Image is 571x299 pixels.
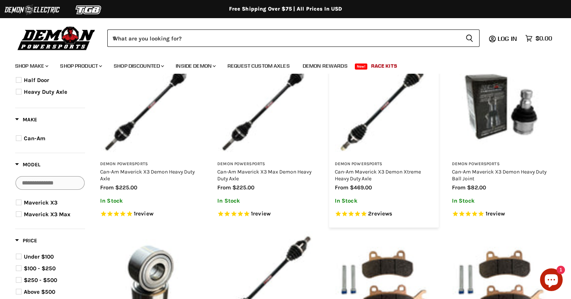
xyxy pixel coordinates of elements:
[521,33,556,44] a: $0.00
[350,184,372,191] span: $469.00
[335,169,421,181] a: Can-Am Maverick X3 Demon Xtreme Heavy Duty Axle
[15,237,37,244] span: Price
[335,184,348,191] span: from
[217,184,231,191] span: from
[335,161,433,167] h3: Demon Powersports
[24,211,70,218] span: Maverick X3 Max
[100,198,198,204] p: In Stock
[452,161,550,167] h3: Demon Powersports
[217,210,316,218] span: Rated 5.0 out of 5 stars 1 reviews
[107,29,460,47] input: When autocomplete results are available use up and down arrows to review and enter to select
[487,210,505,217] span: review
[60,3,117,17] img: TGB Logo 2
[54,58,107,74] a: Shop Product
[335,198,433,204] p: In Stock
[24,253,54,260] span: Under $100
[15,25,98,51] img: Demon Powersports
[136,210,153,217] span: review
[297,58,353,74] a: Demon Rewards
[24,135,45,142] span: Can-Am
[100,57,198,156] img: Can-Am Maverick X3 Demon Heavy Duty Axle
[217,161,316,167] h3: Demon Powersports
[452,184,466,191] span: from
[494,35,521,42] a: Log in
[335,57,433,156] img: Can-Am Maverick X3 Demon Xtreme Heavy Duty Axle
[100,161,198,167] h3: Demon Powersports
[24,88,67,95] span: Heavy Duty Axle
[467,184,486,191] span: $82.00
[365,58,403,74] a: Race Kits
[24,288,55,295] span: Above $500
[24,77,49,84] span: Half Door
[9,55,550,74] ul: Main menu
[486,210,505,217] span: 1 reviews
[452,169,546,181] a: Can-Am Maverick X3 Demon Heavy Duty Ball Joint
[251,210,271,217] span: 1 reviews
[368,210,392,217] span: 2 reviews
[15,116,37,123] span: Make
[460,29,480,47] button: Search
[100,169,195,181] a: Can-Am Maverick X3 Demon Heavy Duty Axle
[115,184,137,191] span: $225.00
[217,198,316,204] p: In Stock
[452,57,550,156] img: Can-Am Maverick X3 Demon Heavy Duty Ball Joint
[24,199,57,206] span: Maverick X3
[100,210,198,218] span: Rated 5.0 out of 5 stars 1 reviews
[371,210,392,217] span: reviews
[24,265,56,272] span: $100 - $250
[4,3,60,17] img: Demon Electric Logo 2
[335,210,433,218] span: Rated 5.0 out of 5 stars 2 reviews
[15,116,37,125] button: Filter by Make
[355,64,368,70] span: New!
[538,268,565,293] inbox-online-store-chat: Shopify online store chat
[9,58,53,74] a: Shop Make
[232,184,254,191] span: $225.00
[452,198,550,204] p: In Stock
[535,35,552,42] span: $0.00
[498,35,517,42] span: Log in
[253,210,271,217] span: review
[15,161,40,168] span: Model
[15,176,85,190] input: Search Options
[217,169,311,181] a: Can-Am Maverick X3 Max Demon Heavy Duty Axle
[217,57,316,156] img: Can-Am Maverick X3 Max Demon Heavy Duty Axle
[170,58,220,74] a: Inside Demon
[222,58,296,74] a: Request Custom Axles
[134,210,153,217] span: 1 reviews
[107,29,480,47] form: Product
[15,237,37,246] button: Filter by Price
[452,210,550,218] span: Rated 5.0 out of 5 stars 1 reviews
[108,58,169,74] a: Shop Discounted
[100,184,114,191] span: from
[24,277,57,284] span: $250 - $500
[15,161,40,170] button: Filter by Model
